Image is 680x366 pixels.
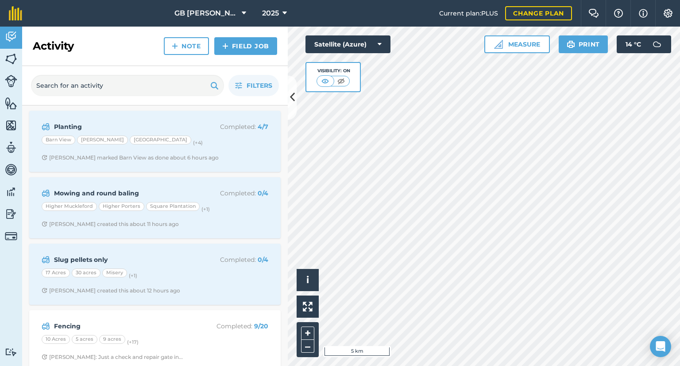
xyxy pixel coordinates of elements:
p: Completed : [198,122,268,132]
strong: 0 / 4 [258,189,268,197]
img: svg+xml;base64,PD94bWwgdmVyc2lvbj0iMS4wIiBlbmNvZGluZz0idXRmLTgiPz4KPCEtLSBHZW5lcmF0b3I6IEFkb2JlIE... [5,141,17,154]
strong: 0 / 4 [258,256,268,264]
strong: Mowing and round baling [54,188,194,198]
img: Four arrows, one pointing top left, one top right, one bottom right and the last bottom left [303,302,313,311]
img: svg+xml;base64,PHN2ZyB4bWxucz0iaHR0cDovL3d3dy53My5vcmcvMjAwMC9zdmciIHdpZHRoPSI1NiIgaGVpZ2h0PSI2MC... [5,119,17,132]
a: Field Job [214,37,277,55]
small: (+ 17 ) [127,339,139,345]
div: Higher Muckleford [42,202,97,211]
strong: Slug pellets only [54,255,194,265]
input: Search for an activity [31,75,224,96]
div: Higher Porters [99,202,144,211]
small: (+ 1 ) [129,273,137,279]
button: Measure [484,35,550,53]
div: [PERSON_NAME] created this about 12 hours ago [42,287,180,294]
img: svg+xml;base64,PHN2ZyB4bWxucz0iaHR0cDovL3d3dy53My5vcmcvMjAwMC9zdmciIHdpZHRoPSI1MCIgaGVpZ2h0PSI0MC... [320,77,331,86]
strong: 9 / 20 [254,322,268,330]
button: Satellite (Azure) [305,35,390,53]
button: – [301,340,314,353]
div: [PERSON_NAME]: Just a check and repair gate in... [42,354,183,361]
img: svg+xml;base64,PD94bWwgdmVyc2lvbj0iMS4wIiBlbmNvZGluZz0idXRmLTgiPz4KPCEtLSBHZW5lcmF0b3I6IEFkb2JlIE... [5,30,17,43]
div: Barn View [42,136,75,144]
img: Clock with arrow pointing clockwise [42,288,47,293]
small: (+ 1 ) [201,206,210,212]
button: 14 °C [617,35,671,53]
div: [GEOGRAPHIC_DATA] [130,136,191,144]
a: PlantingCompleted: 4/7Barn View[PERSON_NAME][GEOGRAPHIC_DATA](+4)Clock with arrow pointing clockw... [35,116,275,167]
strong: 4 / 7 [258,123,268,131]
img: Clock with arrow pointing clockwise [42,155,47,160]
div: 9 acres [99,335,125,344]
button: i [297,269,319,291]
a: Change plan [505,6,572,20]
div: 30 acres [72,269,100,277]
button: Print [559,35,608,53]
span: 14 ° C [626,35,641,53]
img: svg+xml;base64,PD94bWwgdmVyc2lvbj0iMS4wIiBlbmNvZGluZz0idXRmLTgiPz4KPCEtLSBHZW5lcmF0b3I6IEFkb2JlIE... [5,230,17,242]
img: svg+xml;base64,PD94bWwgdmVyc2lvbj0iMS4wIiBlbmNvZGluZz0idXRmLTgiPz4KPCEtLSBHZW5lcmF0b3I6IEFkb2JlIE... [5,163,17,176]
img: svg+xml;base64,PD94bWwgdmVyc2lvbj0iMS4wIiBlbmNvZGluZz0idXRmLTgiPz4KPCEtLSBHZW5lcmF0b3I6IEFkb2JlIE... [5,185,17,199]
button: + [301,327,314,340]
div: [PERSON_NAME] [77,136,128,144]
h2: Activity [33,39,74,53]
p: Completed : [198,255,268,265]
img: svg+xml;base64,PHN2ZyB4bWxucz0iaHR0cDovL3d3dy53My5vcmcvMjAwMC9zdmciIHdpZHRoPSI1MCIgaGVpZ2h0PSI0MC... [336,77,347,86]
img: Clock with arrow pointing clockwise [42,354,47,360]
img: svg+xml;base64,PHN2ZyB4bWxucz0iaHR0cDovL3d3dy53My5vcmcvMjAwMC9zdmciIHdpZHRoPSIxNCIgaGVpZ2h0PSIyNC... [222,41,228,51]
img: svg+xml;base64,PHN2ZyB4bWxucz0iaHR0cDovL3d3dy53My5vcmcvMjAwMC9zdmciIHdpZHRoPSIxOSIgaGVpZ2h0PSIyNC... [567,39,575,50]
img: svg+xml;base64,PD94bWwgdmVyc2lvbj0iMS4wIiBlbmNvZGluZz0idXRmLTgiPz4KPCEtLSBHZW5lcmF0b3I6IEFkb2JlIE... [42,254,50,265]
img: svg+xml;base64,PD94bWwgdmVyc2lvbj0iMS4wIiBlbmNvZGluZz0idXRmLTgiPz4KPCEtLSBHZW5lcmF0b3I6IEFkb2JlIE... [42,188,50,199]
img: svg+xml;base64,PHN2ZyB4bWxucz0iaHR0cDovL3d3dy53My5vcmcvMjAwMC9zdmciIHdpZHRoPSIxOSIgaGVpZ2h0PSIyNC... [210,80,219,91]
span: GB [PERSON_NAME] Farms [174,8,238,19]
img: Two speech bubbles overlapping with the left bubble in the forefront [588,9,599,18]
span: i [306,274,309,285]
div: Open Intercom Messenger [650,336,671,357]
img: Ruler icon [494,40,503,49]
img: Clock with arrow pointing clockwise [42,221,47,227]
img: A cog icon [663,9,673,18]
strong: Fencing [54,321,194,331]
img: A question mark icon [613,9,624,18]
span: Filters [247,81,272,90]
div: 10 Acres [42,335,70,344]
img: svg+xml;base64,PHN2ZyB4bWxucz0iaHR0cDovL3d3dy53My5vcmcvMjAwMC9zdmciIHdpZHRoPSIxNyIgaGVpZ2h0PSIxNy... [639,8,648,19]
div: [PERSON_NAME] marked Barn View as done about 6 hours ago [42,154,219,161]
img: svg+xml;base64,PD94bWwgdmVyc2lvbj0iMS4wIiBlbmNvZGluZz0idXRmLTgiPz4KPCEtLSBHZW5lcmF0b3I6IEFkb2JlIE... [5,207,17,221]
img: svg+xml;base64,PD94bWwgdmVyc2lvbj0iMS4wIiBlbmNvZGluZz0idXRmLTgiPz4KPCEtLSBHZW5lcmF0b3I6IEFkb2JlIE... [5,75,17,87]
img: svg+xml;base64,PHN2ZyB4bWxucz0iaHR0cDovL3d3dy53My5vcmcvMjAwMC9zdmciIHdpZHRoPSIxNCIgaGVpZ2h0PSIyNC... [172,41,178,51]
button: Filters [228,75,279,96]
a: Slug pellets onlyCompleted: 0/417 Acres30 acresMisery(+1)Clock with arrow pointing clockwise[PERS... [35,249,275,300]
strong: Planting [54,122,194,132]
div: 17 Acres [42,269,70,277]
small: (+ 4 ) [193,140,203,146]
div: [PERSON_NAME] created this about 11 hours ago [42,221,179,228]
img: svg+xml;base64,PHN2ZyB4bWxucz0iaHR0cDovL3d3dy53My5vcmcvMjAwMC9zdmciIHdpZHRoPSI1NiIgaGVpZ2h0PSI2MC... [5,97,17,110]
div: Visibility: On [317,67,350,74]
div: 5 acres [72,335,97,344]
img: svg+xml;base64,PD94bWwgdmVyc2lvbj0iMS4wIiBlbmNvZGluZz0idXRmLTgiPz4KPCEtLSBHZW5lcmF0b3I6IEFkb2JlIE... [5,348,17,356]
span: 2025 [262,8,279,19]
img: svg+xml;base64,PHN2ZyB4bWxucz0iaHR0cDovL3d3dy53My5vcmcvMjAwMC9zdmciIHdpZHRoPSI1NiIgaGVpZ2h0PSI2MC... [5,52,17,66]
img: svg+xml;base64,PD94bWwgdmVyc2lvbj0iMS4wIiBlbmNvZGluZz0idXRmLTgiPz4KPCEtLSBHZW5lcmF0b3I6IEFkb2JlIE... [42,121,50,132]
a: Mowing and round balingCompleted: 0/4Higher MucklefordHigher PortersSquare Plantation(+1)Clock wi... [35,183,275,233]
a: Note [164,37,209,55]
img: svg+xml;base64,PD94bWwgdmVyc2lvbj0iMS4wIiBlbmNvZGluZz0idXRmLTgiPz4KPCEtLSBHZW5lcmF0b3I6IEFkb2JlIE... [648,35,666,53]
p: Completed : [198,321,268,331]
img: fieldmargin Logo [9,6,22,20]
div: Square Plantation [146,202,200,211]
span: Current plan : PLUS [439,8,498,18]
a: FencingCompleted: 9/2010 Acres5 acres9 acres(+17)Clock with arrow pointing clockwise[PERSON_NAME]... [35,315,275,366]
div: Misery [102,269,127,277]
p: Completed : [198,188,268,198]
img: svg+xml;base64,PD94bWwgdmVyc2lvbj0iMS4wIiBlbmNvZGluZz0idXRmLTgiPz4KPCEtLSBHZW5lcmF0b3I6IEFkb2JlIE... [42,321,50,331]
